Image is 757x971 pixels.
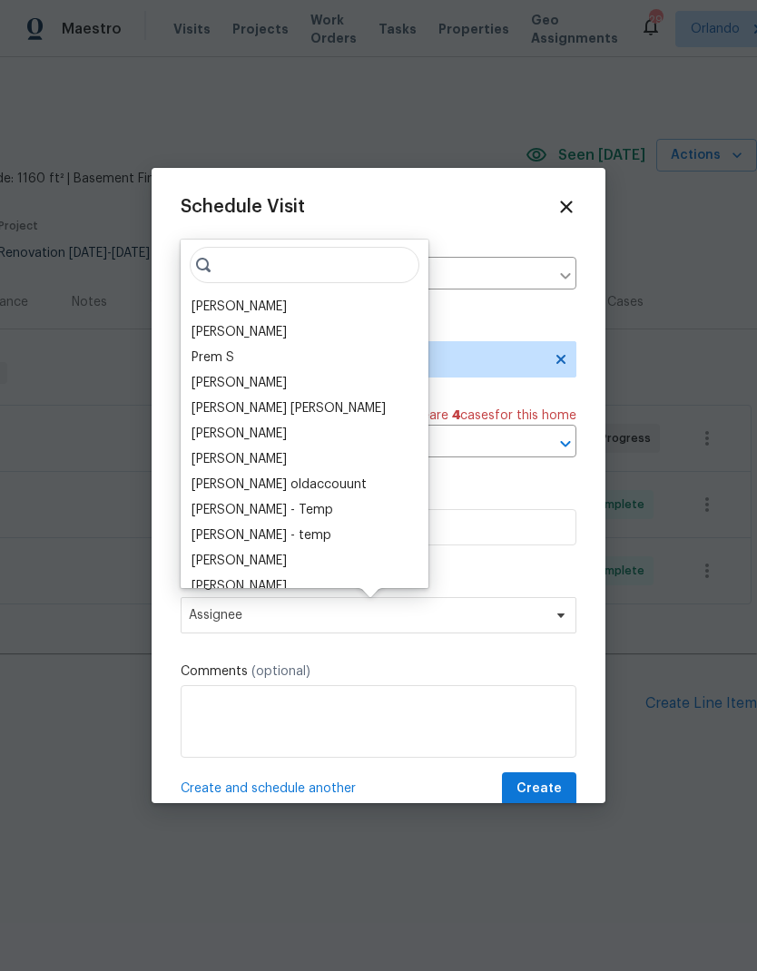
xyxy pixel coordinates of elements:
button: Create [502,772,576,806]
button: Open [553,431,578,456]
span: (optional) [251,665,310,678]
span: There are case s for this home [395,407,576,425]
div: [PERSON_NAME] [192,577,287,595]
label: Comments [181,662,576,681]
div: Prem S [192,348,234,367]
div: [PERSON_NAME] oldaccouunt [192,476,367,494]
span: Schedule Visit [181,198,305,216]
span: Create and schedule another [181,780,356,798]
div: [PERSON_NAME] - Temp [192,501,333,519]
div: [PERSON_NAME] [192,425,287,443]
div: [PERSON_NAME] [PERSON_NAME] [192,399,386,417]
div: [PERSON_NAME] [192,552,287,570]
div: [PERSON_NAME] [192,323,287,341]
div: [PERSON_NAME] [192,374,287,392]
span: Create [516,778,562,800]
span: Assignee [189,608,545,623]
div: [PERSON_NAME] [192,450,287,468]
div: [PERSON_NAME] [192,298,287,316]
label: Home [181,239,576,257]
span: Close [556,197,576,217]
div: [PERSON_NAME] - temp [192,526,331,544]
span: 4 [452,409,460,422]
